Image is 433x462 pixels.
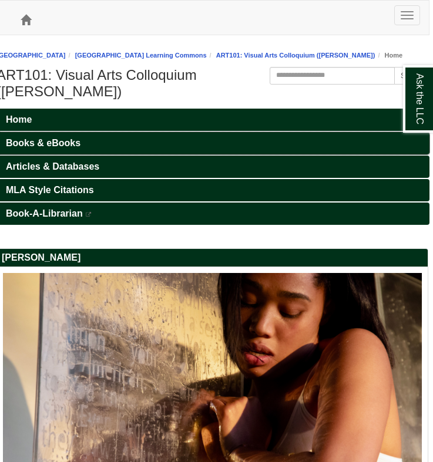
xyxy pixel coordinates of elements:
[6,208,83,218] span: Book-A-Librarian
[6,114,32,124] span: Home
[375,50,402,61] li: Home
[394,67,429,85] button: Search
[6,185,94,195] span: MLA Style Citations
[6,138,80,148] span: Books & eBooks
[216,52,375,59] a: ART101: Visual Arts Colloquium ([PERSON_NAME])
[6,161,99,171] span: Articles & Databases
[75,52,207,59] a: [GEOGRAPHIC_DATA] Learning Commons
[85,212,92,217] i: This link opens in a new window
